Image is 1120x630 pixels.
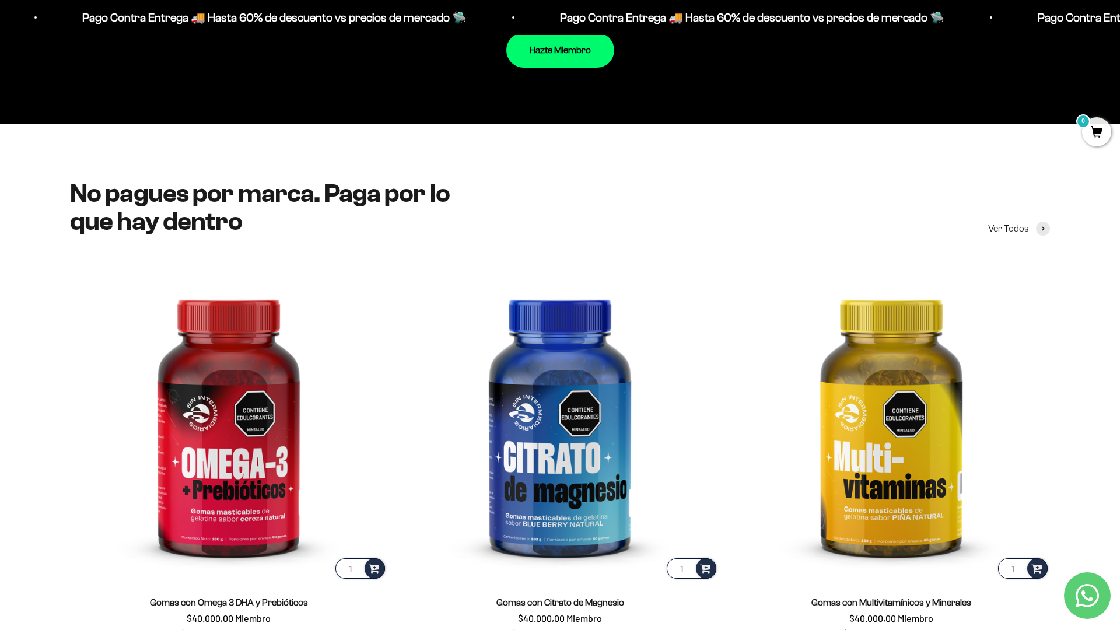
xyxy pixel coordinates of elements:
[235,612,271,624] span: Miembro
[150,597,308,607] a: Gomas con Omega 3 DHA y Prebióticos
[70,179,450,236] split-lines: No pagues por marca. Paga por lo que hay dentro
[566,612,602,624] span: Miembro
[898,612,933,624] span: Miembro
[558,8,943,27] p: Pago Contra Entrega 🚚 Hasta 60% de descuento vs precios de mercado 🛸
[496,597,624,607] a: Gomas con Citrato de Magnesio
[849,612,896,624] span: $40.000,00
[1076,114,1090,128] mark: 0
[988,221,1029,236] span: Ver Todos
[811,597,971,607] a: Gomas con Multivitamínicos y Minerales
[187,612,233,624] span: $40.000,00
[506,33,614,68] a: Hazte Miembro
[80,8,465,27] p: Pago Contra Entrega 🚚 Hasta 60% de descuento vs precios de mercado 🛸
[1082,127,1111,139] a: 0
[988,221,1050,236] a: Ver Todos
[518,612,565,624] span: $40.000,00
